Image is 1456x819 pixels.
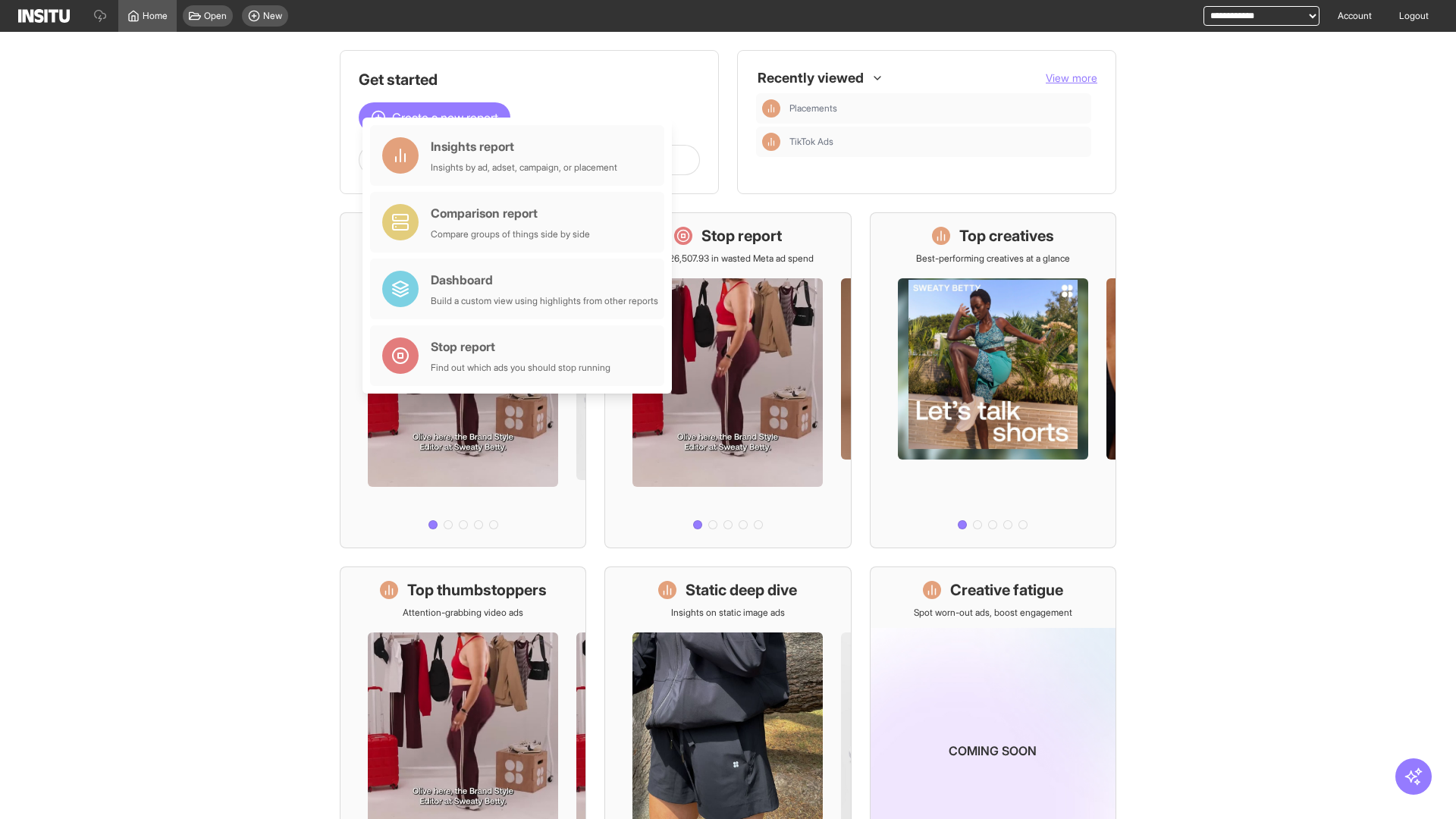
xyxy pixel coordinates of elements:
p: Insights on static image ads [671,607,785,619]
a: What's live nowSee all active ads instantly [340,212,586,548]
p: Save £26,507.93 in wasted Meta ad spend [642,253,814,265]
div: Insights [762,99,780,118]
div: Build a custom view using highlights from other reports [431,295,658,307]
a: Top creativesBest-performing creatives at a glance [870,212,1116,548]
h1: Top thumbstoppers [407,579,547,601]
span: Placements [789,102,1085,115]
p: Best-performing creatives at a glance [916,253,1070,265]
span: New [263,10,282,22]
h1: Top creatives [959,225,1054,246]
span: Placements [789,102,837,115]
p: Attention-grabbing video ads [403,607,523,619]
div: Comparison report [431,204,590,222]
button: Create a new report [359,102,510,133]
button: View more [1046,71,1097,86]
h1: Stop report [701,225,782,246]
div: Compare groups of things side by side [431,228,590,240]
span: View more [1046,71,1097,84]
span: Home [143,10,168,22]
span: TikTok Ads [789,136,833,148]
span: Open [204,10,227,22]
span: TikTok Ads [789,136,1085,148]
h1: Static deep dive [686,579,797,601]
div: Insights [762,133,780,151]
div: Stop report [431,337,610,356]
div: Find out which ads you should stop running [431,362,610,374]
a: Stop reportSave £26,507.93 in wasted Meta ad spend [604,212,851,548]
div: Dashboard [431,271,658,289]
h1: Get started [359,69,700,90]
img: Logo [18,9,70,23]
div: Insights report [431,137,617,155]
div: Insights by ad, adset, campaign, or placement [431,162,617,174]
span: Create a new report [392,108,498,127]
